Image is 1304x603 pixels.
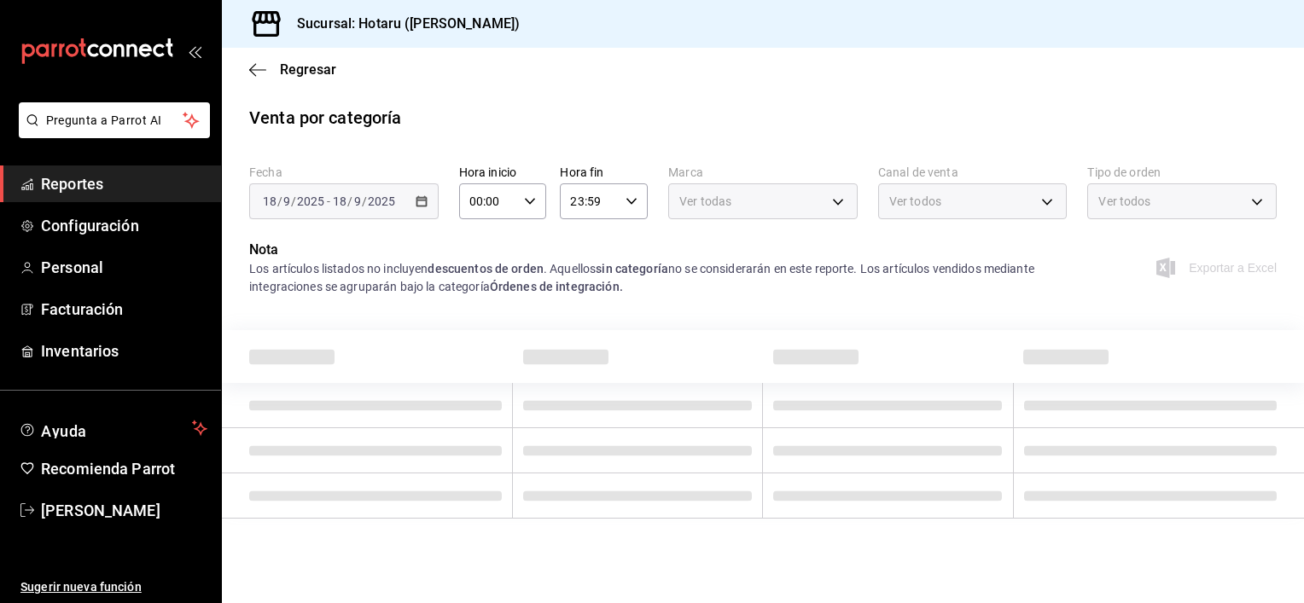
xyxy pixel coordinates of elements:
span: Sugerir nueva función [20,578,207,596]
h3: Sucursal: Hotaru ([PERSON_NAME]) [283,14,520,34]
button: open_drawer_menu [188,44,201,58]
a: Pregunta a Parrot AI [12,124,210,142]
span: Ver todos [889,193,941,210]
p: Nota [249,240,1067,260]
span: Ver todas [679,193,731,210]
label: Canal de venta [878,166,1068,178]
label: Hora fin [560,166,648,178]
span: Reportes [41,172,207,195]
div: Los artículos listados no incluyen . Aquellos no se considerarán en este reporte. Los artículos v... [249,260,1067,296]
input: -- [353,194,362,208]
label: Tipo de orden [1087,166,1277,178]
input: ---- [367,194,396,208]
span: / [362,194,367,208]
strong: descuentos de orden [428,262,544,275]
span: Recomienda Parrot [41,457,207,480]
label: Fecha [249,166,439,178]
span: / [347,194,352,208]
strong: sin categoría [596,262,668,275]
span: / [277,194,282,208]
div: Venta por categoría [249,105,402,130]
span: Inventarios [41,339,207,362]
span: Personal [41,256,207,279]
span: Ver todos [1098,193,1150,210]
span: Configuración [41,214,207,237]
button: Regresar [249,61,336,78]
span: [PERSON_NAME] [41,499,207,522]
button: Pregunta a Parrot AI [19,102,210,138]
input: -- [282,194,291,208]
span: Ayuda [41,418,185,438]
span: Regresar [280,61,336,78]
label: Marca [668,166,858,178]
span: Facturación [41,298,207,321]
label: Hora inicio [459,166,547,178]
input: -- [332,194,347,208]
span: / [291,194,296,208]
span: - [327,194,330,208]
span: Pregunta a Parrot AI [46,112,183,130]
input: -- [262,194,277,208]
strong: Órdenes de integración. [490,280,623,293]
input: ---- [296,194,325,208]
